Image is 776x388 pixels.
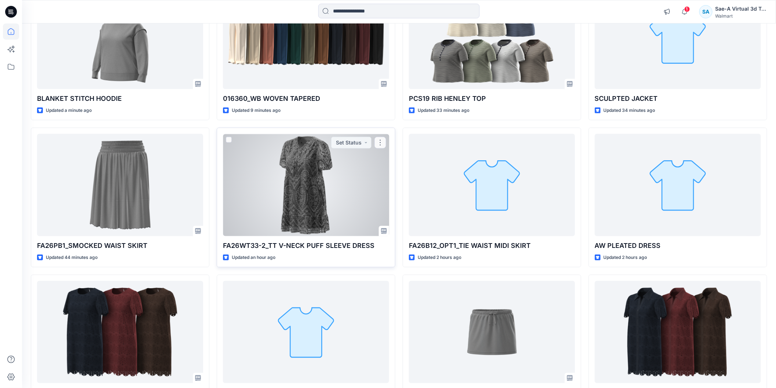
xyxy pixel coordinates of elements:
[715,13,767,19] div: Walmart
[684,6,690,12] span: 1
[409,134,575,236] a: FA26B12_OPT1_TIE WAIST MIDI SKIRT
[604,254,647,261] p: Updated 2 hours ago
[223,241,389,251] p: FA26WT33-2_TT V-NECK PUFF SLEEVE DRESS
[223,134,389,236] a: FA26WT33-2_TT V-NECK PUFF SLEEVE DRESS
[37,94,203,104] p: BLANKET STITCH HOODIE
[37,134,203,236] a: FA26PB1_SMOCKED WAIST SKIRT
[232,254,275,261] p: Updated an hour ago
[699,5,713,18] div: SA
[418,254,461,261] p: Updated 2 hours ago
[37,241,203,251] p: FA26PB1_SMOCKED WAIST SKIRT
[232,107,281,114] p: Updated 9 minutes ago
[223,281,389,383] a: FA26WT33-1_TT V-NECK PUFF SLEEVE TOP
[409,241,575,251] p: FA26B12_OPT1_TIE WAIST MIDI SKIRT
[46,254,98,261] p: Updated 44 minutes ago
[223,94,389,104] p: 016360_WB WOVEN TAPERED
[595,281,761,383] a: FA26WD14_OPT1_EMBROIDERED MINI SHIRTDRESS
[37,281,203,383] a: FA26WD14_OPT2_EMBROIDERED MINI SHIRTDRESS
[595,241,761,251] p: AW PLEATED DRESS
[595,94,761,104] p: SCULPTED JACKET
[604,107,655,114] p: Updated 34 minutes ago
[409,94,575,104] p: PCS19 RIB HENLEY TOP
[46,107,92,114] p: Updated a minute ago
[418,107,469,114] p: Updated 33 minutes ago
[409,281,575,383] a: DROP_WA THIGH SKIRT(WOVEN)
[595,134,761,236] a: AW PLEATED DRESS
[715,4,767,13] div: Sae-A Virtual 3d Team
